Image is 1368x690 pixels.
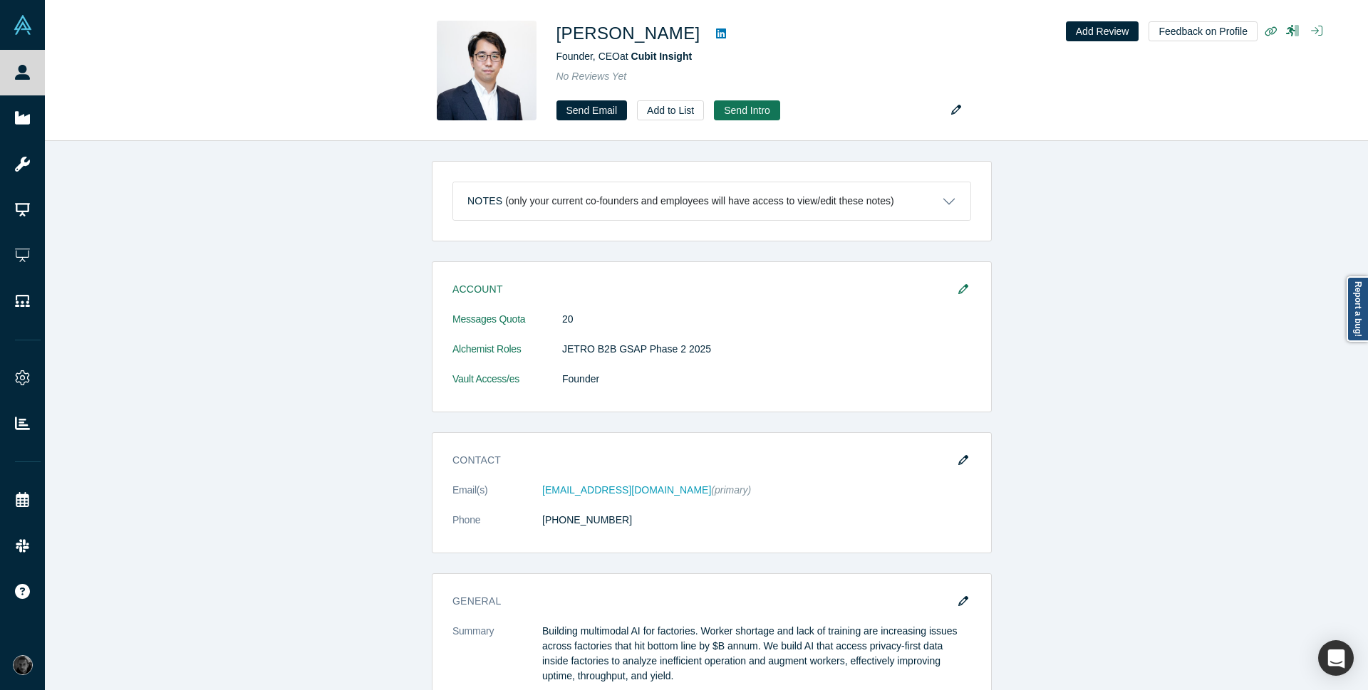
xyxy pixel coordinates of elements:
[556,70,627,82] span: No Reviews Yet
[562,312,971,327] dd: 20
[1149,21,1258,41] button: Feedback on Profile
[556,21,700,46] h1: [PERSON_NAME]
[452,282,951,297] h3: Account
[556,100,628,120] a: Send Email
[452,483,542,513] dt: Email(s)
[711,484,751,496] span: (primary)
[505,195,894,207] p: (only your current co-founders and employees will have access to view/edit these notes)
[542,514,632,526] a: [PHONE_NUMBER]
[714,100,780,120] button: Send Intro
[452,342,562,372] dt: Alchemist Roles
[13,655,33,675] img: Rami Chousein's Account
[542,484,711,496] a: [EMAIL_ADDRESS][DOMAIN_NAME]
[452,453,951,468] h3: Contact
[453,182,970,220] button: Notes (only your current co-founders and employees will have access to view/edit these notes)
[562,372,971,387] dd: Founder
[452,513,542,543] dt: Phone
[452,312,562,342] dt: Messages Quota
[542,624,971,684] p: Building multimodal AI for factories. Worker shortage and lack of training are increasing issues ...
[631,51,693,62] a: Cubit Insight
[467,194,502,209] h3: Notes
[637,100,704,120] button: Add to List
[13,15,33,35] img: Alchemist Vault Logo
[1347,276,1368,342] a: Report a bug!
[437,21,537,120] img: Eisuke Shimizu's Profile Image
[556,51,693,62] span: Founder, CEO at
[562,342,971,357] dd: JETRO B2B GSAP Phase 2 2025
[452,372,562,402] dt: Vault Access/es
[452,594,951,609] h3: General
[1066,21,1139,41] button: Add Review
